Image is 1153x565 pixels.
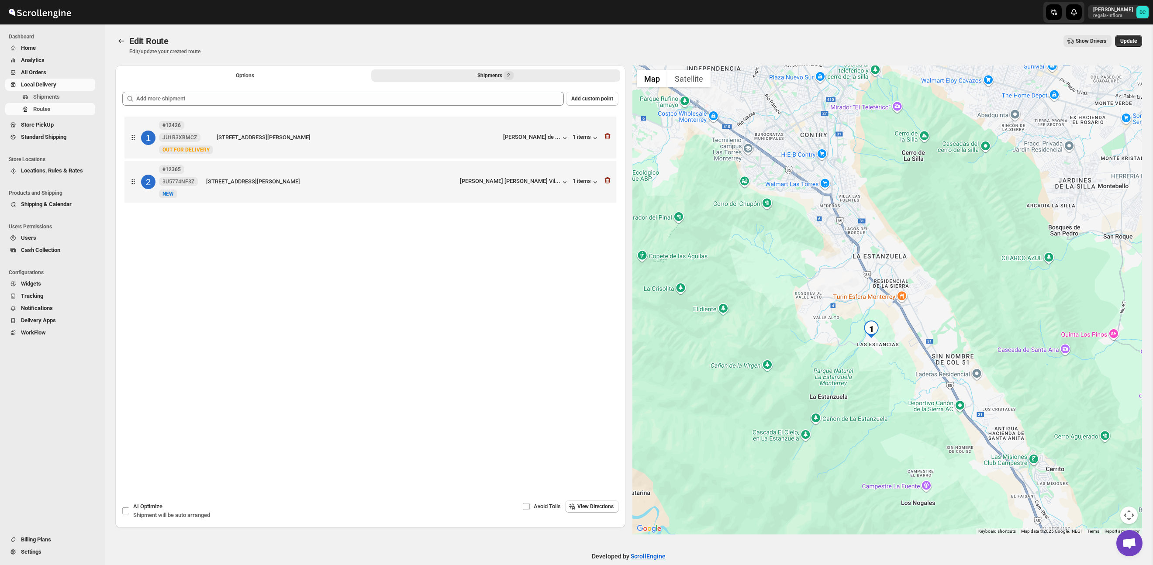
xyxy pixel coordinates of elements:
p: Edit/update your created route [129,48,200,55]
div: 2#123653U5774NF3ZNewNEW[STREET_ADDRESS][PERSON_NAME][PERSON_NAME] [PERSON_NAME] Vil...1 items [124,161,616,203]
span: Dashboard [9,33,99,40]
span: Shipping & Calendar [21,201,72,207]
div: 1 [141,131,155,145]
div: [STREET_ADDRESS][PERSON_NAME] [206,177,456,186]
span: WorkFlow [21,329,46,336]
span: Standard Shipping [21,134,66,140]
button: All Orders [5,66,95,79]
text: DC [1139,10,1146,15]
a: Open this area in Google Maps (opens a new window) [635,523,663,534]
button: Cash Collection [5,244,95,256]
button: Home [5,42,95,54]
span: Notifications [21,305,53,311]
span: All Orders [21,69,46,76]
p: [PERSON_NAME] [1093,6,1133,13]
a: ScrollEngine [631,553,666,560]
button: WorkFlow [5,327,95,339]
div: 1#12426JU1R3XBMCZNewOUT FOR DELIVERY[STREET_ADDRESS][PERSON_NAME][PERSON_NAME] de ...1 items [124,117,616,158]
span: Locations, Rules & Rates [21,167,83,174]
button: Update [1115,35,1142,47]
span: Analytics [21,57,45,63]
span: 2 [507,72,510,79]
img: ScrollEngine [7,1,72,23]
button: Locations, Rules & Rates [5,165,95,177]
button: Analytics [5,54,95,66]
span: Add custom point [571,95,613,102]
span: Widgets [21,280,41,287]
span: Home [21,45,36,51]
button: View Directions [565,500,619,513]
span: Billing Plans [21,536,51,543]
button: Users [5,232,95,244]
span: Shipments [33,93,60,100]
button: Delivery Apps [5,314,95,327]
button: Show satellite imagery [667,70,711,87]
span: JU1R3XBMCZ [162,134,197,141]
div: 1 [863,320,880,338]
button: Keyboard shortcuts [978,528,1016,534]
span: Options [236,72,254,79]
span: Settings [21,548,41,555]
span: DAVID CORONADO [1136,6,1149,18]
button: Map camera controls [1120,506,1138,524]
button: Billing Plans [5,534,95,546]
p: Developed by [592,552,666,561]
span: Store Locations [9,156,99,163]
b: #12426 [162,122,181,128]
span: NEW [162,191,174,197]
span: Map data ©2025 Google, INEGI [1021,529,1082,534]
button: User menu [1088,5,1150,19]
button: Settings [5,546,95,558]
span: Configurations [9,269,99,276]
span: Cash Collection [21,247,60,253]
button: Selected Shipments [371,69,620,82]
span: Edit Route [129,36,169,46]
span: View Directions [577,503,614,510]
a: Terms (opens in new tab) [1087,529,1099,534]
b: #12365 [162,166,181,172]
span: Routes [33,106,51,112]
div: Selected Shipments [115,85,625,446]
button: 1 items [573,134,600,142]
p: regala-inflora [1093,13,1133,18]
img: Google [635,523,663,534]
button: All Route Options [121,69,369,82]
button: 1 items [573,178,600,186]
span: Update [1120,38,1137,45]
span: Delivery Apps [21,317,56,324]
div: [PERSON_NAME] de ... [503,134,560,140]
button: Routes [5,103,95,115]
span: 3U5774NF3Z [162,178,194,185]
button: Routes [115,35,128,47]
div: [STREET_ADDRESS][PERSON_NAME] [217,133,500,142]
button: Show street map [637,70,667,87]
span: Store PickUp [21,121,54,128]
div: 2 [141,175,155,189]
span: Users [21,234,36,241]
button: Tracking [5,290,95,302]
span: OUT FOR DELIVERY [162,147,210,153]
div: [PERSON_NAME] [PERSON_NAME] Vil... [460,178,560,184]
span: Products and Shipping [9,189,99,196]
button: Notifications [5,302,95,314]
span: Show Drivers [1076,38,1106,45]
button: Widgets [5,278,95,290]
span: Shipment will be auto arranged [133,512,210,518]
input: Add more shipment [136,92,564,106]
span: Users Permissions [9,223,99,230]
button: [PERSON_NAME] [PERSON_NAME] Vil... [460,178,569,186]
div: Open chat [1116,530,1143,556]
a: Report a map error [1105,529,1139,534]
span: Avoid Tolls [534,503,561,510]
button: Show Drivers [1063,35,1112,47]
button: [PERSON_NAME] de ... [503,134,569,142]
button: Shipments [5,91,95,103]
button: Add custom point [566,92,618,106]
span: Tracking [21,293,43,299]
div: Shipments [477,71,514,80]
button: Shipping & Calendar [5,198,95,210]
span: Local Delivery [21,81,56,88]
span: AI Optimize [133,503,162,510]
